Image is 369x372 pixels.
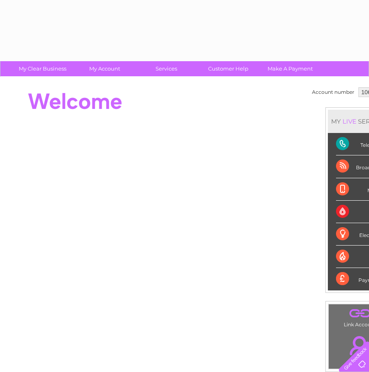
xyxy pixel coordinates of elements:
[341,117,358,125] div: LIVE
[195,61,262,76] a: Customer Help
[9,61,76,76] a: My Clear Business
[133,61,200,76] a: Services
[310,85,356,99] td: Account number
[71,61,138,76] a: My Account
[257,61,324,76] a: Make A Payment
